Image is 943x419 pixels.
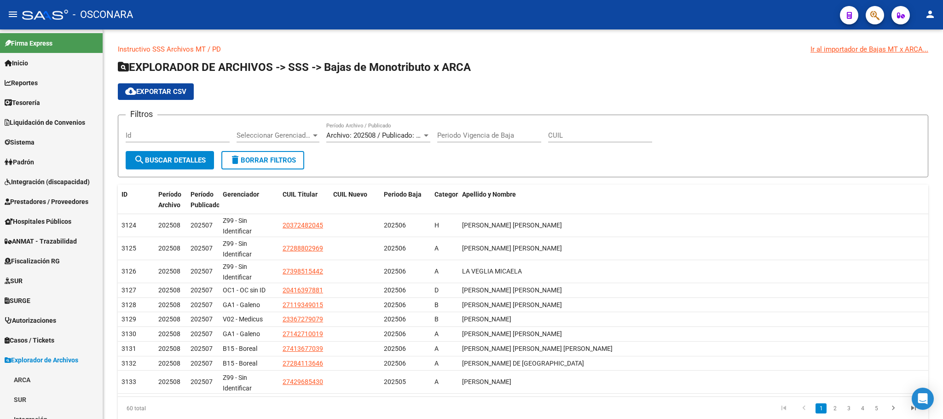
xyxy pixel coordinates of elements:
mat-icon: menu [7,9,18,20]
span: A [434,268,439,275]
span: - OSCONARA [73,5,133,25]
datatable-header-cell: Gerenciador [219,185,279,215]
span: 202507 [191,315,213,323]
span: 3130 [121,330,136,338]
span: 202507 [191,221,213,229]
button: Borrar Filtros [221,151,304,169]
span: 202507 [191,360,213,367]
a: go to previous page [795,403,813,413]
span: 202508 [158,268,180,275]
span: Z99 - Sin Identificar [223,374,252,392]
span: B15 - Boreal [223,345,257,352]
span: MUENA LUNA LEIHU [462,378,511,385]
span: 202507 [191,301,213,308]
span: 27288802969 [283,244,323,252]
span: Apellido y Nombre [462,191,516,198]
span: 3125 [121,244,136,252]
span: A [434,360,439,367]
span: 27413677039 [283,345,323,352]
span: GA1 - Galeno [223,330,260,338]
span: GA1 - Galeno [223,301,260,308]
div: Open Intercom Messenger [912,388,934,410]
span: Categoria [434,191,463,198]
h3: Filtros [126,108,157,121]
span: Periodo Baja [384,191,422,198]
span: 20372482045 [283,221,323,229]
span: 202506 [384,221,406,229]
span: 202507 [191,330,213,338]
a: go to last page [905,403,922,413]
span: D [434,286,439,294]
span: 202506 [384,330,406,338]
span: 202507 [191,378,213,385]
datatable-header-cell: Periodo Baja [380,185,431,215]
span: 3127 [121,286,136,294]
a: 5 [871,403,882,413]
span: Z99 - Sin Identificar [223,240,252,258]
span: B [434,301,439,308]
span: 3133 [121,378,136,385]
span: Archivo: 202508 / Publicado: 202507 [326,131,438,140]
datatable-header-cell: Período Archivo [155,185,187,215]
a: 1 [816,403,827,413]
span: SANCHEZ GODOY MAGALI BETSABE [462,345,613,352]
mat-icon: person [925,9,936,20]
span: 202506 [384,301,406,308]
span: 202506 [384,286,406,294]
span: 3129 [121,315,136,323]
span: Sistema [5,137,35,147]
span: RATTO ADRIANA JOSEFINA [462,301,562,308]
span: 202506 [384,268,406,275]
li: page 5 [869,401,883,416]
a: Instructivo SSS Archivos MT / PD [118,45,221,53]
span: V02 - Medicus [223,315,263,323]
li: page 3 [842,401,856,416]
span: Tesorería [5,98,40,108]
span: 27284113646 [283,360,323,367]
span: Seleccionar Gerenciador [237,131,311,140]
span: Z99 - Sin Identificar [223,263,252,281]
span: Z99 - Sin Identificar [223,217,252,235]
span: 3131 [121,345,136,352]
span: 202506 [384,315,406,323]
span: ID [121,191,127,198]
span: 202505 [384,378,406,385]
mat-icon: search [134,154,145,165]
span: 202508 [158,330,180,338]
span: MANSILLA JONATHAN DANIEL [462,221,562,229]
span: CUIL Nuevo [333,191,367,198]
span: Gerenciador [223,191,259,198]
span: Período Archivo [158,191,181,209]
span: 202507 [191,268,213,275]
span: 202508 [158,244,180,252]
span: Padrón [5,157,34,167]
span: A [434,345,439,352]
span: Inicio [5,58,28,68]
span: Período Publicado [191,191,220,209]
span: SUR [5,276,23,286]
datatable-header-cell: Categoria [431,185,458,215]
span: Hospitales Públicos [5,216,71,227]
a: 3 [843,403,854,413]
span: 202506 [384,244,406,252]
span: LA VEGLIA MICAELA [462,268,522,275]
datatable-header-cell: Período Publicado [187,185,219,215]
span: Reportes [5,78,38,88]
datatable-header-cell: ID [118,185,155,215]
span: 3126 [121,268,136,275]
span: ORRADRE BRIAN [462,315,511,323]
span: GHELFI LILIANA MONICA [462,330,562,338]
span: Prestadores / Proveedores [5,197,88,207]
span: OC1 - OC sin ID [223,286,266,294]
span: 202507 [191,244,213,252]
span: 202508 [158,286,180,294]
span: Integración (discapacidad) [5,177,90,187]
span: 202508 [158,360,180,367]
span: 202508 [158,345,180,352]
a: go to first page [775,403,793,413]
a: go to next page [885,403,902,413]
button: Buscar Detalles [126,151,214,169]
div: Ir al importador de Bajas MT x ARCA... [810,44,928,54]
span: ANMAT - Trazabilidad [5,236,77,246]
span: SURGE [5,296,30,306]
